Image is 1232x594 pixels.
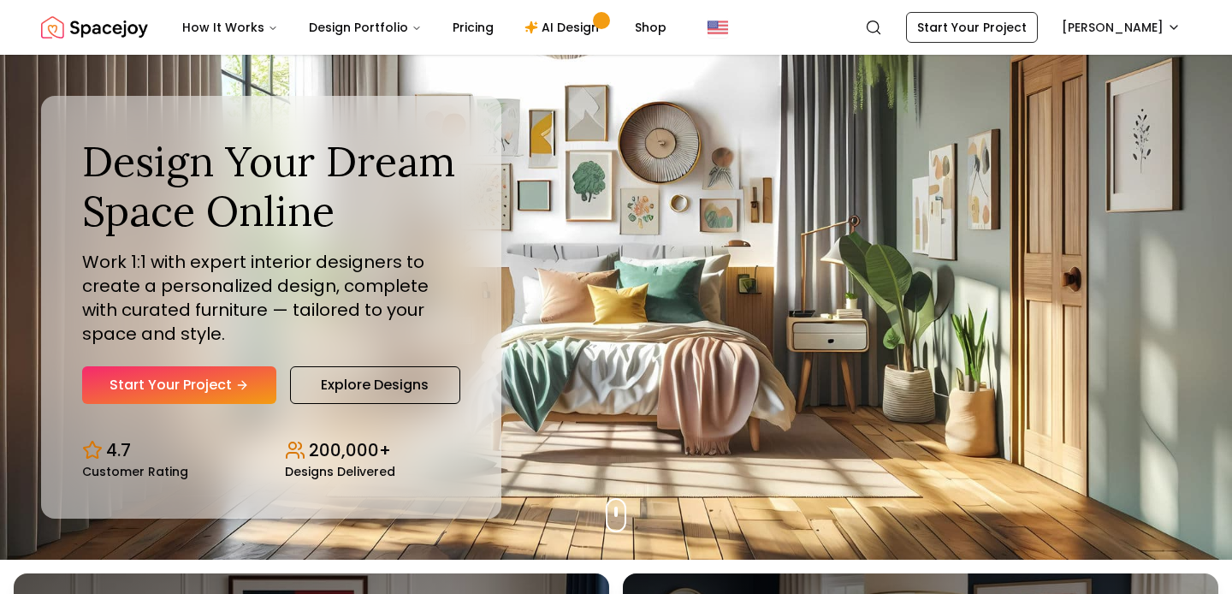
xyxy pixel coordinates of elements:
p: 4.7 [106,438,131,462]
a: Spacejoy [41,10,148,45]
p: 200,000+ [309,438,391,462]
img: United States [708,17,728,38]
nav: Main [169,10,680,45]
small: Designs Delivered [285,466,395,478]
button: Design Portfolio [295,10,435,45]
a: Start Your Project [82,366,276,404]
a: AI Design [511,10,618,45]
p: Work 1:1 with expert interior designers to create a personalized design, complete with curated fu... [82,250,460,346]
button: [PERSON_NAME] [1051,12,1191,43]
small: Customer Rating [82,466,188,478]
button: How It Works [169,10,292,45]
a: Explore Designs [290,366,460,404]
h1: Design Your Dream Space Online [82,137,460,235]
a: Pricing [439,10,507,45]
div: Design stats [82,425,460,478]
a: Start Your Project [906,12,1038,43]
a: Shop [621,10,680,45]
img: Spacejoy Logo [41,10,148,45]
